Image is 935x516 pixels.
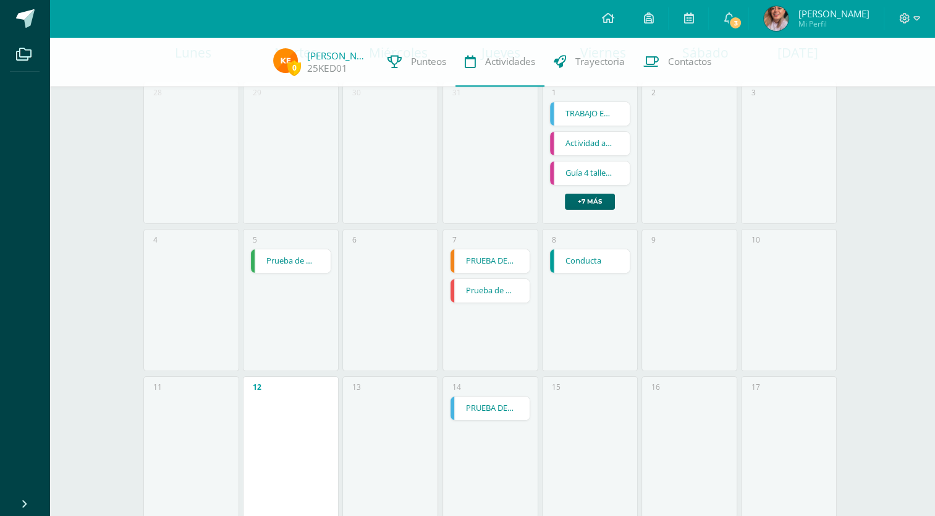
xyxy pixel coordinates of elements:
a: PRUEBA DE LOGROS [451,397,530,420]
div: Prueba de Unidad | Tarea [450,278,531,303]
div: PRUEBA DE LOGROS | Tarea [450,249,531,273]
a: Prueba de Unidad [451,279,530,303]
a: Trayectoria [544,37,634,87]
img: 34e3044dabca9442df56d2c89d696bde.png [764,6,789,31]
div: 17 [751,382,759,392]
a: [PERSON_NAME] [PERSON_NAME] [307,49,369,62]
div: 14 [452,382,461,392]
span: [PERSON_NAME] [798,7,869,20]
div: 2 [651,87,656,98]
a: Actividad artística y deportiva [550,132,630,155]
a: +7 más [565,194,615,210]
div: 3 [751,87,755,98]
span: Actividades [485,55,535,68]
div: 29 [253,87,261,98]
span: Trayectoria [575,55,625,68]
div: Actividad artística y deportiva | Tarea [549,131,630,156]
a: TRABAJO EN SU LIBRO [550,102,630,126]
div: 1 [552,87,556,98]
a: Punteos [378,37,455,87]
div: 11 [153,382,162,392]
a: Prueba de unidad [251,249,331,273]
div: 5 [253,234,257,245]
div: 7 [452,234,457,245]
div: 8 [552,234,556,245]
span: Contactos [668,55,711,68]
div: 30 [352,87,361,98]
div: 28 [153,87,162,98]
div: 4 [153,234,158,245]
div: PRUEBA DE LOGROS | Tarea [450,396,531,421]
div: 31 [452,87,461,98]
div: 10 [751,234,759,245]
a: Actividades [455,37,544,87]
div: 15 [552,382,561,392]
span: Mi Perfil [798,19,869,29]
span: Punteos [411,55,446,68]
span: 3 [729,16,742,30]
div: 12 [253,382,261,392]
a: Conducta [550,249,630,273]
img: fb2acd05efef9a987bec2d7bad0dcce6.png [273,48,298,73]
a: Contactos [634,37,721,87]
span: 0 [287,60,301,75]
div: Conducta | Tarea [549,249,630,273]
div: Prueba de unidad | Tarea [250,249,331,273]
div: 16 [651,382,660,392]
div: Guía 4 talleres de Música | Tarea [549,161,630,186]
div: 9 [651,234,656,245]
a: PRUEBA DE LOGROS [451,249,530,273]
div: 13 [352,382,361,392]
div: 6 [352,234,357,245]
a: Guía 4 talleres de Música [550,161,630,185]
a: 25KED01 [307,62,347,75]
div: TRABAJO EN SU LIBRO | Tarea [549,101,630,126]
